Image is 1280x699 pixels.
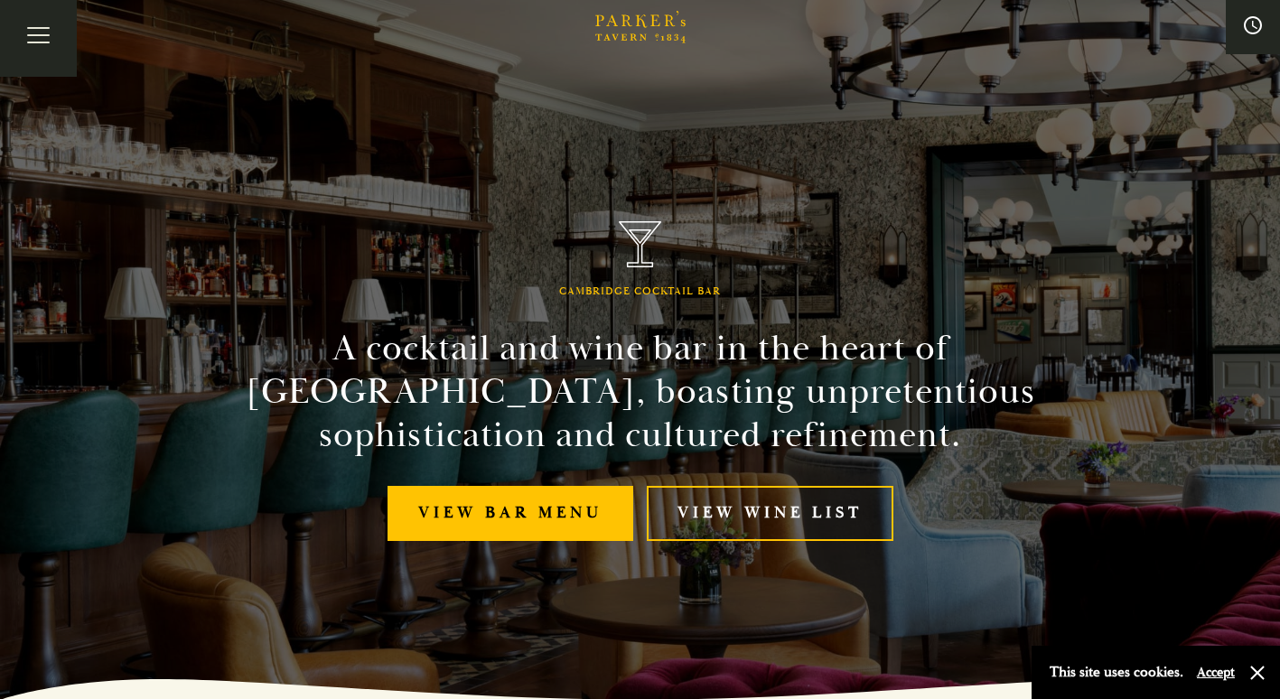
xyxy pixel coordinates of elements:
p: This site uses cookies. [1050,659,1183,685]
a: View Wine List [647,486,893,541]
button: Accept [1197,664,1235,681]
h2: A cocktail and wine bar in the heart of [GEOGRAPHIC_DATA], boasting unpretentious sophistication ... [229,327,1052,457]
button: Close and accept [1248,664,1266,682]
h1: Cambridge Cocktail Bar [559,285,721,298]
img: Parker's Tavern Brasserie Cambridge [619,221,662,267]
a: View bar menu [388,486,633,541]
